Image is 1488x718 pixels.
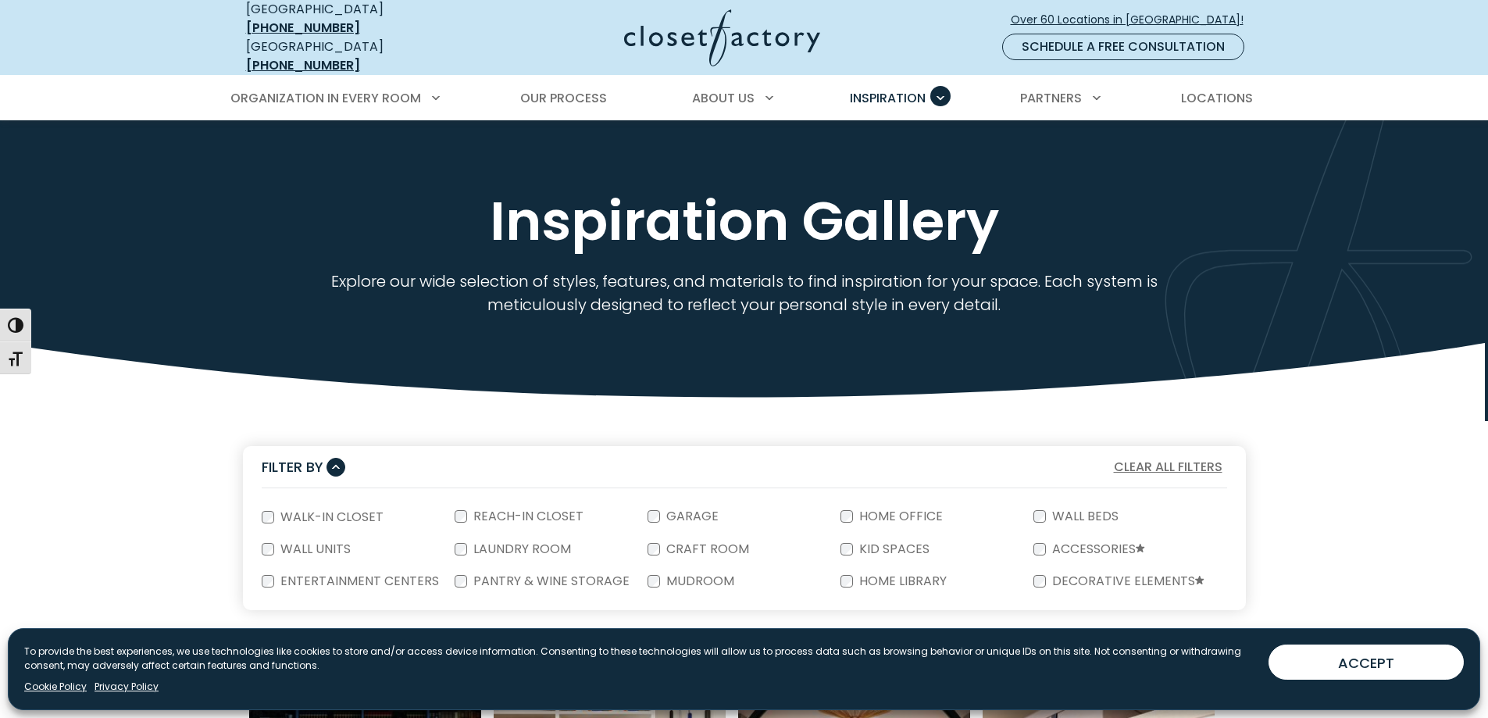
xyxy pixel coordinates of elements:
label: Mudroom [660,575,737,588]
label: Wall Units [274,543,354,555]
a: Schedule a Free Consultation [1002,34,1244,60]
span: Our Process [520,89,607,107]
label: Home Office [853,510,946,523]
label: Walk-In Closet [274,511,387,523]
a: [PHONE_NUMBER] [246,56,360,74]
label: Wall Beds [1046,510,1122,523]
label: Pantry & Wine Storage [467,575,633,588]
span: Locations [1181,89,1253,107]
p: Explore our wide selection of styles, features, and materials to find inspiration for your space.... [285,270,1203,316]
a: Over 60 Locations in [GEOGRAPHIC_DATA]! [1010,6,1257,34]
label: Accessories [1046,543,1148,556]
button: Filter By [262,455,345,478]
label: Entertainment Centers [274,575,442,588]
span: Organization in Every Room [230,89,421,107]
label: Craft Room [660,543,752,555]
button: ACCEPT [1269,645,1464,680]
label: Decorative Elements [1046,575,1208,588]
p: To provide the best experiences, we use technologies like cookies to store and/or access device i... [24,645,1256,673]
label: Garage [660,510,722,523]
span: Inspiration [850,89,926,107]
nav: Primary Menu [219,77,1269,120]
span: Partners [1020,89,1082,107]
span: Over 60 Locations in [GEOGRAPHIC_DATA]! [1011,12,1256,28]
a: Privacy Policy [95,680,159,694]
button: Clear All Filters [1109,457,1227,477]
div: [GEOGRAPHIC_DATA] [246,38,473,75]
label: Reach-In Closet [467,510,587,523]
span: About Us [692,89,755,107]
label: Laundry Room [467,543,574,555]
a: [PHONE_NUMBER] [246,19,360,37]
label: Home Library [853,575,950,588]
label: Kid Spaces [853,543,933,555]
a: Cookie Policy [24,680,87,694]
img: Closet Factory Logo [624,9,820,66]
h1: Inspiration Gallery [243,191,1246,251]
